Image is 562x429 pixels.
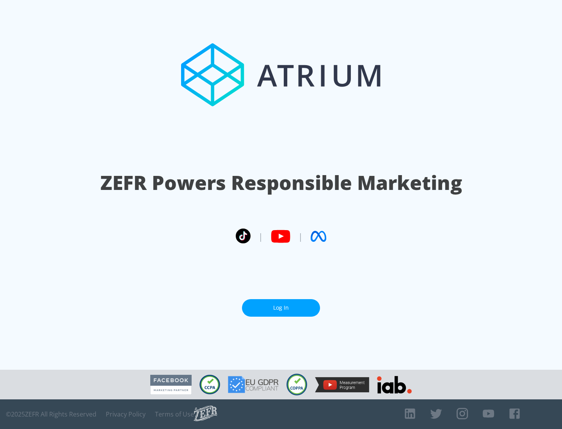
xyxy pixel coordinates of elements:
a: Log In [242,299,320,317]
img: IAB [377,376,412,394]
span: | [258,230,263,242]
span: | [298,230,303,242]
a: Privacy Policy [106,410,146,418]
h1: ZEFR Powers Responsible Marketing [100,169,462,196]
img: YouTube Measurement Program [315,377,369,392]
img: COPPA Compliant [286,374,307,395]
img: Facebook Marketing Partner [150,375,192,395]
img: GDPR Compliant [228,376,279,393]
img: CCPA Compliant [199,375,220,394]
a: Terms of Use [155,410,194,418]
span: © 2025 ZEFR All Rights Reserved [6,410,96,418]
